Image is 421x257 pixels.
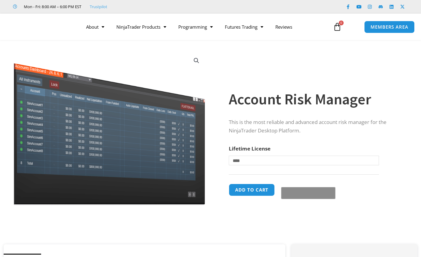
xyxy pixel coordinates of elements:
img: Screenshot 2024-08-26 15462845454 [12,51,206,205]
span: MEMBERS AREA [371,25,408,29]
button: Add to cart [229,184,275,196]
label: Lifetime License [229,145,270,152]
a: NinjaTrader Products [110,20,172,34]
a: Trustpilot [90,3,107,10]
a: Programming [172,20,219,34]
a: Reviews [269,20,298,34]
button: Buy with GPay [281,187,335,199]
a: Clear options [229,168,238,173]
iframe: Secure payment input frame [280,183,334,183]
nav: Menu [80,20,329,34]
a: MEMBERS AREA [364,21,415,33]
a: 0 [324,18,351,36]
a: View full-screen image gallery [191,55,202,66]
h1: Account Risk Manager [229,89,405,110]
p: This is the most reliable and advanced account risk manager for the NinjaTrader Desktop Platform. [229,118,405,135]
span: Mon - Fri: 8:00 AM – 6:00 PM EST [22,3,81,10]
a: About [80,20,110,34]
img: LogoAI | Affordable Indicators – NinjaTrader [9,16,74,38]
span: 0 [339,21,344,25]
a: Futures Trading [219,20,269,34]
